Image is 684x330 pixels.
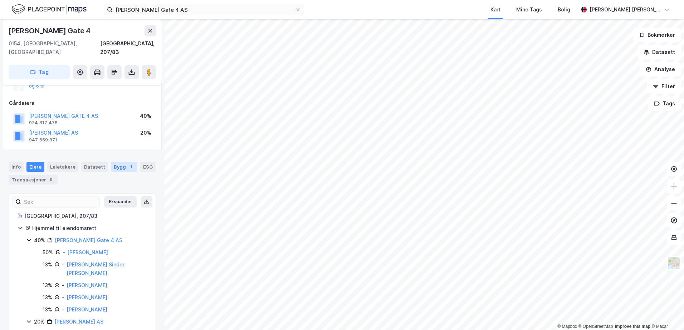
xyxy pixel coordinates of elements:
[67,306,107,312] a: [PERSON_NAME]
[81,162,108,172] div: Datasett
[140,112,151,120] div: 40%
[29,137,57,143] div: 947 659 871
[140,162,156,172] div: ESG
[67,282,107,288] a: [PERSON_NAME]
[54,319,103,325] a: [PERSON_NAME] AS
[640,62,681,76] button: Analyse
[21,196,99,207] input: Søk
[113,4,295,15] input: Søk på adresse, matrikkel, gårdeiere, leietakere eller personer
[47,162,78,172] div: Leietakere
[648,296,684,330] div: Kontrollprogram for chat
[9,162,24,172] div: Info
[43,281,52,290] div: 13%
[111,162,137,172] div: Bygg
[34,236,45,245] div: 40%
[62,293,64,302] div: -
[24,212,147,220] div: [GEOGRAPHIC_DATA], 207/83
[43,293,52,302] div: 13%
[590,5,661,14] div: [PERSON_NAME] [PERSON_NAME] Gunnerød
[490,5,500,14] div: Kart
[648,296,684,330] iframe: Chat Widget
[67,261,124,276] a: [PERSON_NAME] Sindre [PERSON_NAME]
[63,248,65,257] div: -
[637,45,681,59] button: Datasett
[43,248,53,257] div: 50%
[140,129,151,137] div: 20%
[32,224,147,232] div: Hjemmel til eiendomsrett
[104,196,137,207] button: Ekspander
[633,28,681,42] button: Bokmerker
[557,324,577,329] a: Mapbox
[34,317,45,326] div: 20%
[578,324,613,329] a: OpenStreetMap
[100,39,156,56] div: [GEOGRAPHIC_DATA], 207/83
[127,163,135,170] div: 1
[9,65,70,79] button: Tag
[9,99,156,107] div: Gårdeiere
[9,175,58,185] div: Transaksjoner
[62,305,64,314] div: -
[62,281,64,290] div: -
[43,305,52,314] div: 13%
[62,260,64,269] div: -
[615,324,650,329] a: Improve this map
[67,249,108,255] a: [PERSON_NAME]
[43,260,52,269] div: 13%
[29,120,58,126] div: 934 817 478
[558,5,570,14] div: Bolig
[9,25,92,36] div: [PERSON_NAME] Gate 4
[667,256,681,270] img: Z
[26,162,44,172] div: Eiere
[67,294,107,300] a: [PERSON_NAME]
[11,3,87,16] img: logo.f888ab2527a4732fd821a326f86c7f29.svg
[48,176,55,183] div: 9
[55,237,122,243] a: [PERSON_NAME] Gate 4 AS
[9,39,100,56] div: 0154, [GEOGRAPHIC_DATA], [GEOGRAPHIC_DATA]
[647,79,681,94] button: Filter
[516,5,542,14] div: Mine Tags
[648,96,681,111] button: Tags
